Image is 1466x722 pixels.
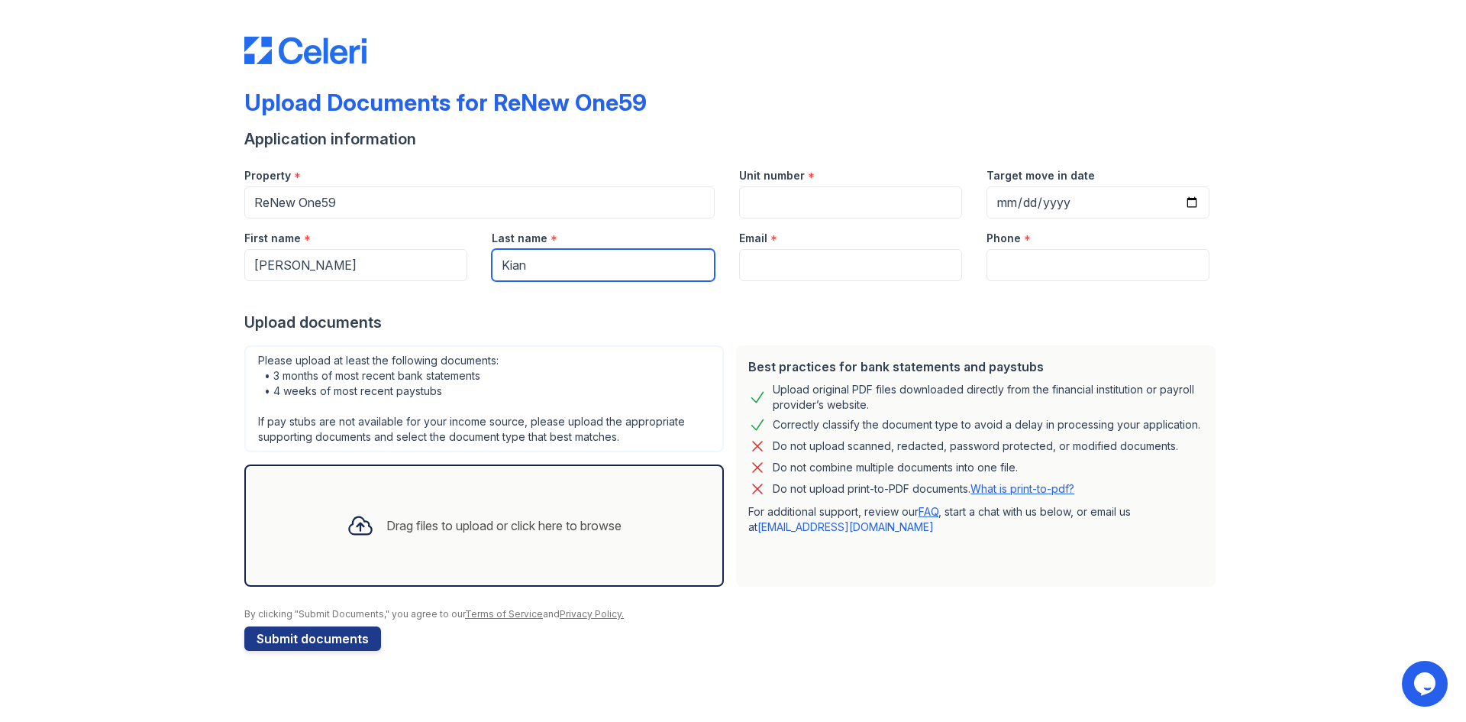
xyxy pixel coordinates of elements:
p: For additional support, review our , start a chat with us below, or email us at [748,504,1203,535]
div: Drag files to upload or click here to browse [386,516,622,535]
div: Do not combine multiple documents into one file. [773,458,1018,477]
label: First name [244,231,301,246]
div: By clicking "Submit Documents," you agree to our and [244,608,1222,620]
p: Do not upload print-to-PDF documents. [773,481,1074,497]
label: Target move in date [986,168,1095,183]
div: Application information [244,128,1222,150]
div: Best practices for bank statements and paystubs [748,358,1203,376]
a: FAQ [919,505,938,518]
a: Terms of Service [465,608,543,620]
div: Upload original PDF files downloaded directly from the financial institution or payroll provider’... [773,382,1203,413]
img: CE_Logo_Blue-a8612792a0a2168367f1c8372b55b34899dd931a85d93a1a3d3e32e68fde9ad4.png [244,37,366,64]
label: Phone [986,231,1021,246]
label: Unit number [739,168,805,183]
a: Privacy Policy. [560,608,624,620]
iframe: chat widget [1402,661,1451,707]
div: Correctly classify the document type to avoid a delay in processing your application. [773,416,1200,434]
div: Do not upload scanned, redacted, password protected, or modified documents. [773,437,1178,455]
label: Property [244,168,291,183]
label: Email [739,231,767,246]
label: Last name [492,231,547,246]
button: Submit documents [244,626,381,651]
div: Upload Documents for ReNew One59 [244,89,647,116]
div: Upload documents [244,312,1222,333]
a: What is print-to-pdf? [970,482,1074,495]
div: Please upload at least the following documents: • 3 months of most recent bank statements • 4 wee... [244,345,724,452]
a: [EMAIL_ADDRESS][DOMAIN_NAME] [757,520,934,533]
